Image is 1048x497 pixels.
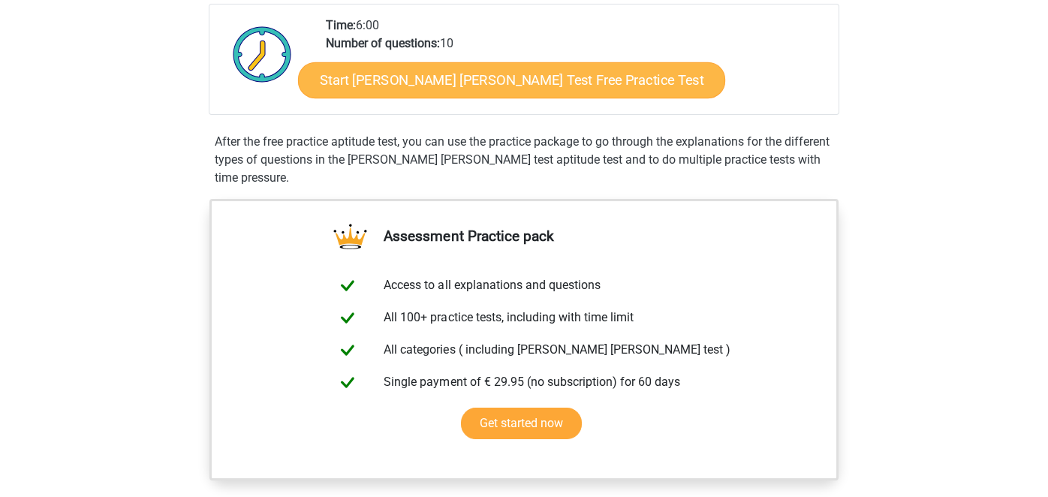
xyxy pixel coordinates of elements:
[298,62,725,98] a: Start [PERSON_NAME] [PERSON_NAME] Test Free Practice Test
[224,17,300,92] img: Clock
[315,17,838,114] div: 6:00 10
[326,18,356,32] b: Time:
[209,133,839,187] div: After the free practice aptitude test, you can use the practice package to go through the explana...
[326,36,440,50] b: Number of questions:
[461,408,582,439] a: Get started now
